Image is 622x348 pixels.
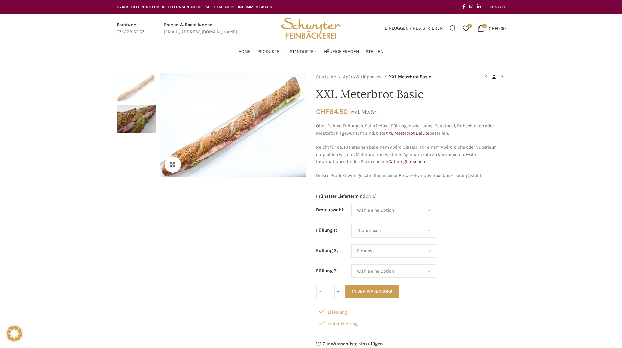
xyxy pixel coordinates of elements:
span: Einloggen / Registrieren [385,26,443,31]
a: Infobox link [164,21,237,36]
button: In den Warenkorb [345,285,399,298]
bdi: 0.00 [489,25,506,31]
a: Einloggen / Registrieren [381,22,446,35]
span: GRATIS LIEFERUNG FÜR BESTELLUNGEN AB CHF 150 - FILIALABHOLUNG IMMER GRATIS [117,5,272,9]
input: - [316,285,324,298]
span: Frühester Liefertermin: [316,193,364,199]
span: XXL Meterbrot Basic [389,74,431,81]
p: Reicht für ca. 10 Personen bei einem Apéro Classic. Für einem Apéro Riche oder Superieur empfehle... [316,144,506,166]
small: inkl. MwSt. [349,109,377,115]
span: CHF [489,25,497,31]
a: Site logo [279,25,343,31]
span: CHF [316,108,329,116]
a: Next product [498,73,506,81]
span: 0 [482,24,487,28]
span: [DATE] [316,193,506,200]
input: + [334,285,342,298]
a: Produkte [257,45,283,58]
h1: XXL Meterbrot Basic [316,88,506,101]
span: Zur Wunschliste hinzufügen [322,342,383,346]
div: Lieferung [316,305,506,317]
div: 1 / 2 [117,73,156,105]
span: 0 [467,24,472,28]
a: Previous product [482,73,490,81]
input: Produktmenge [324,285,334,298]
span: Standorte [290,49,314,55]
div: Main navigation [113,45,509,58]
label: Füllung 1 [316,227,337,234]
a: Home [238,45,251,58]
label: Füllung 2 [316,247,338,254]
a: Facebook social link [460,2,467,11]
div: Secondary navigation [486,0,509,13]
label: Füllung 3 [316,267,339,274]
span: Produkte [257,49,279,55]
a: 0 CHF0.00 [474,22,509,35]
a: Startseite [316,74,336,81]
a: Standorte [290,45,317,58]
p: Dieses Produkt wird geschnitten in einer Einweg-Kartonverpackung bereitgestellt. [316,172,506,179]
a: Linkedin social link [475,2,483,11]
a: Suchen [446,22,459,35]
p: Ohne Deluxe-Füllungen. Falls Deluxe-Füllungen wie Lachs, Roastbeef, Rohschinken oder Mostbröckli ... [316,123,506,137]
span: Stellen [366,49,384,55]
div: Filialabholung [316,317,506,328]
img: Bäckerei Schwyter [279,14,343,43]
div: 2 / 2 [117,105,156,136]
a: Instagram social link [467,2,475,11]
a: Häufige Fragen [324,45,359,58]
a: Apéro & Häppchen [343,74,382,81]
nav: Breadcrumb [316,73,476,81]
a: 0 [459,22,472,35]
a: Stellen [366,45,384,58]
span: Home [238,49,251,55]
label: Brotauswahl [316,207,345,214]
a: KONTAKT [490,0,506,13]
a: Infobox link [117,21,144,36]
span: KONTAKT [490,5,506,9]
div: Meine Wunschliste [459,22,472,35]
span: Häufige Fragen [324,49,359,55]
a: XXL Meterbrot Deluxe [385,130,429,136]
bdi: 64.50 [316,108,348,116]
div: 1 / 2 [158,73,308,177]
a: Zur Wunschliste hinzufügen [316,342,383,347]
a: Cateringbroschüre [388,159,426,164]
